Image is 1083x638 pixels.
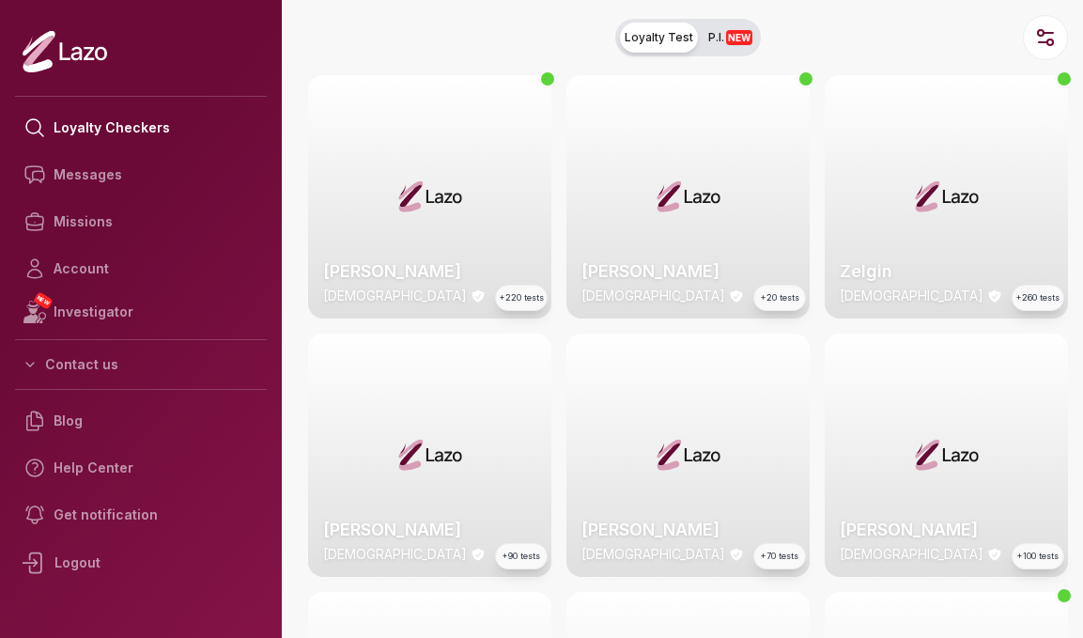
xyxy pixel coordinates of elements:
span: +260 tests [1016,291,1060,304]
a: Loyalty Checkers [15,104,267,151]
span: P.I. [708,30,752,45]
h2: [PERSON_NAME] [323,258,536,285]
a: [PERSON_NAME][DEMOGRAPHIC_DATA]+20 tests [566,75,810,319]
h2: [PERSON_NAME] [581,258,795,285]
span: +20 tests [761,291,799,304]
span: +70 tests [761,550,798,563]
button: Contact us [15,348,267,381]
a: [PERSON_NAME][DEMOGRAPHIC_DATA]+70 tests [566,334,810,577]
h2: [PERSON_NAME] [840,517,1053,543]
span: +220 tests [500,291,544,304]
a: Account [15,245,267,292]
a: [PERSON_NAME][DEMOGRAPHIC_DATA]+90 tests [308,334,551,577]
p: [DEMOGRAPHIC_DATA] [581,287,725,305]
p: [DEMOGRAPHIC_DATA] [581,545,725,564]
span: NEW [33,291,54,310]
a: Blog [15,397,267,444]
h2: [PERSON_NAME] [581,517,795,543]
p: [DEMOGRAPHIC_DATA] [323,287,467,305]
p: [DEMOGRAPHIC_DATA] [840,545,983,564]
h2: Zelgin [840,258,1053,285]
h2: [PERSON_NAME] [323,517,536,543]
a: [PERSON_NAME][DEMOGRAPHIC_DATA]+220 tests [308,75,551,319]
a: [PERSON_NAME][DEMOGRAPHIC_DATA]+100 tests [825,334,1068,577]
a: Messages [15,151,267,198]
a: Zelgin[DEMOGRAPHIC_DATA]+260 tests [825,75,1068,319]
span: +90 tests [503,550,540,563]
span: NEW [726,30,752,45]
p: [DEMOGRAPHIC_DATA] [840,287,983,305]
a: Missions [15,198,267,245]
span: +100 tests [1017,550,1059,563]
a: Get notification [15,491,267,538]
span: Loyalty Test [625,30,693,45]
a: Help Center [15,444,267,491]
div: Logout [15,538,267,587]
p: [DEMOGRAPHIC_DATA] [323,545,467,564]
a: NEWInvestigator [15,292,267,332]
